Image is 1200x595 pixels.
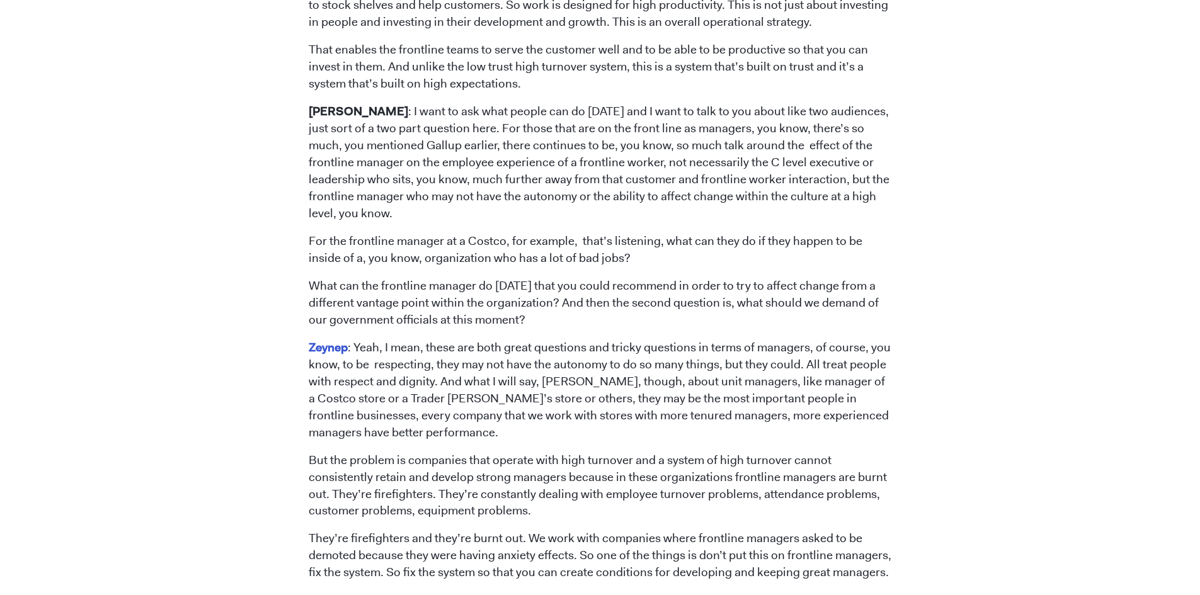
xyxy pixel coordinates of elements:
[309,339,348,355] mark: Zeynep
[309,42,891,93] p: That enables the frontline teams to serve the customer well and to be able to be productive so th...
[309,278,891,329] p: What can the frontline manager do [DATE] that you could recommend in order to try to affect chang...
[309,233,891,267] p: For the frontline manager at a Costco, for example, that’s listening, what can they do if they ha...
[309,530,891,581] p: They’re firefighters and they’re burnt out. We work with companies where frontline managers asked...
[309,103,408,119] strong: [PERSON_NAME]
[309,103,891,222] p: : I want to ask what people can do [DATE] and I want to talk to you about like two audiences, jus...
[309,339,891,441] p: : Yeah, I mean, these are both great questions and tricky questions in terms of managers, of cour...
[309,452,891,520] p: But the problem is companies that operate with high turnover and a system of high turnover cannot...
